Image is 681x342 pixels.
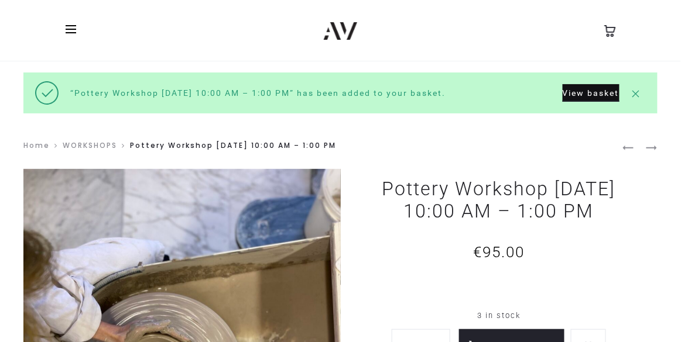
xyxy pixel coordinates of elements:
bdi: 95.00 [473,243,525,261]
div: “Pottery Workshop [DATE] 10:00 AM – 1:00 PM” has been added to your basket. [70,84,620,102]
a: Home [23,140,50,150]
h1: Pottery Workshop [DATE] 10:00 AM – 1:00 PM [370,178,629,223]
span: € [473,243,482,261]
a: WORKSHOPS [63,140,117,150]
p: 3 in stock [370,302,629,329]
a: View basket [563,84,620,102]
nav: Product navigation [622,137,658,157]
nav: Pottery Workshop [DATE] 10:00 AM – 1:00 PM [23,137,622,157]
